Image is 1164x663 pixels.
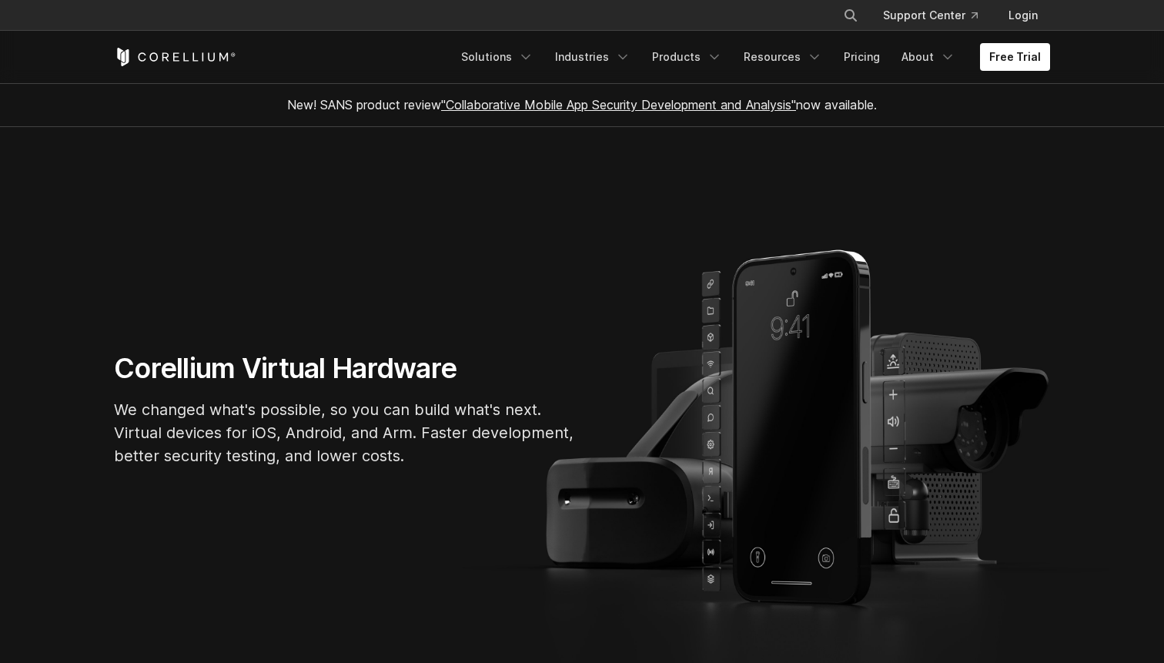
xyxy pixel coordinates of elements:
a: Products [643,43,731,71]
h1: Corellium Virtual Hardware [114,351,576,386]
div: Navigation Menu [452,43,1050,71]
a: Corellium Home [114,48,236,66]
a: "Collaborative Mobile App Security Development and Analysis" [441,97,796,112]
a: Industries [546,43,640,71]
a: Login [996,2,1050,29]
span: New! SANS product review now available. [287,97,877,112]
p: We changed what's possible, so you can build what's next. Virtual devices for iOS, Android, and A... [114,398,576,467]
a: Support Center [871,2,990,29]
a: About [892,43,965,71]
div: Navigation Menu [824,2,1050,29]
a: Solutions [452,43,543,71]
a: Resources [734,43,831,71]
button: Search [837,2,865,29]
a: Pricing [835,43,889,71]
a: Free Trial [980,43,1050,71]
